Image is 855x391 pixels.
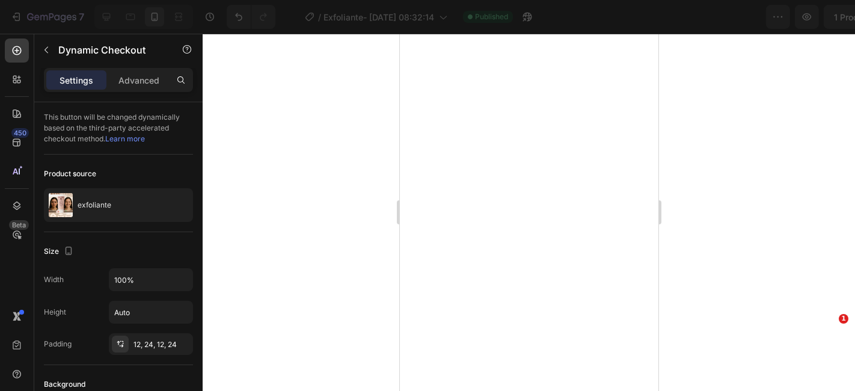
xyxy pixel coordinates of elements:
[775,5,826,29] button: Publish
[79,10,84,24] p: 7
[44,168,96,179] div: Product source
[621,11,699,23] span: 1 product assigned
[109,269,192,291] input: Auto
[44,307,66,318] div: Height
[44,339,72,349] div: Padding
[323,11,434,23] span: Exfoliante- [DATE] 08:32:14
[318,11,321,23] span: /
[610,5,726,29] button: 1 product assigned
[731,5,770,29] button: Save
[9,220,29,230] div: Beta
[78,201,111,209] p: exfoliante
[44,102,193,155] div: This button will be changed dynamically based on the third-party accelerated checkout method.
[227,5,275,29] div: Undo/Redo
[814,332,843,361] iframe: Intercom live chat
[60,74,93,87] p: Settings
[109,301,192,323] input: Auto
[785,11,815,23] div: Publish
[44,274,64,285] div: Width
[105,134,145,143] a: Learn more
[839,314,848,324] span: 1
[44,379,85,390] div: Background
[118,74,159,87] p: Advanced
[5,5,90,29] button: 7
[741,12,761,22] span: Save
[133,339,190,350] div: 12, 24, 12, 24
[11,128,29,138] div: 450
[44,244,76,260] div: Size
[49,193,73,217] img: product feature img
[400,34,658,391] iframe: Design area
[475,11,508,22] span: Published
[58,43,161,57] p: Dynamic Checkout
